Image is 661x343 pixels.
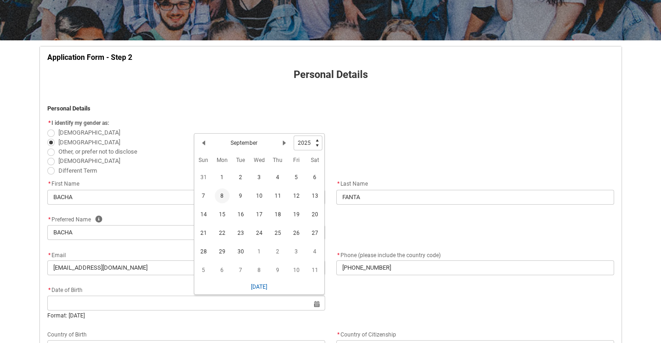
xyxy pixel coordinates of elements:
[252,207,267,222] span: 17
[306,205,324,224] td: 2025-09-20
[250,187,269,205] td: 2025-09-10
[58,139,120,146] span: [DEMOGRAPHIC_DATA]
[308,226,322,240] span: 27
[194,224,213,242] td: 2025-09-21
[269,205,287,224] td: 2025-09-18
[287,224,306,242] td: 2025-09-26
[270,207,285,222] span: 18
[233,263,248,278] span: 7
[306,242,324,261] td: 2025-10-04
[287,187,306,205] td: 2025-09-12
[58,148,137,155] span: Other, or prefer not to disclose
[233,207,248,222] span: 16
[215,244,230,259] span: 29
[194,133,325,295] div: Date picker: September
[47,249,70,259] label: Email
[231,224,250,242] td: 2025-09-23
[308,244,322,259] span: 4
[293,157,300,163] abbr: Friday
[289,263,304,278] span: 10
[47,181,79,187] span: First Name
[337,181,340,187] abbr: required
[294,69,368,80] strong: Personal Details
[306,224,324,242] td: 2025-09-27
[233,170,248,185] span: 2
[308,207,322,222] span: 20
[47,287,83,293] span: Date of Birth
[289,226,304,240] span: 26
[217,157,228,163] abbr: Monday
[250,261,269,279] td: 2025-10-08
[336,181,368,187] span: Last Name
[233,226,248,240] span: 23
[269,187,287,205] td: 2025-09-11
[270,244,285,259] span: 2
[47,105,90,112] strong: Personal Details
[233,188,248,203] span: 9
[252,226,267,240] span: 24
[213,261,231,279] td: 2025-10-06
[250,279,268,294] button: [DATE]
[270,226,285,240] span: 25
[215,263,230,278] span: 6
[215,226,230,240] span: 22
[194,261,213,279] td: 2025-10-05
[250,168,269,187] td: 2025-09-03
[47,311,325,320] div: Format: [DATE]
[213,168,231,187] td: 2025-09-01
[194,168,213,187] td: 2025-08-31
[48,120,51,126] abbr: required
[270,263,285,278] span: 9
[287,261,306,279] td: 2025-10-10
[213,242,231,261] td: 2025-09-29
[289,170,304,185] span: 5
[47,331,87,338] span: Country of Birth
[340,331,396,338] span: Country of Citizenship
[215,188,230,203] span: 8
[196,188,211,203] span: 7
[273,157,282,163] abbr: Thursday
[58,167,97,174] span: Different Term
[336,260,614,275] input: +61 400 000 000
[194,242,213,261] td: 2025-09-28
[277,136,292,150] button: Next Month
[215,170,230,185] span: 1
[254,157,265,163] abbr: Wednesday
[269,242,287,261] td: 2025-10-02
[308,263,322,278] span: 11
[48,216,51,223] abbr: required
[287,242,306,261] td: 2025-10-03
[231,168,250,187] td: 2025-09-02
[287,205,306,224] td: 2025-09-19
[199,157,208,163] abbr: Sunday
[231,261,250,279] td: 2025-10-07
[250,242,269,261] td: 2025-10-01
[270,188,285,203] span: 11
[269,168,287,187] td: 2025-09-04
[215,207,230,222] span: 15
[196,226,211,240] span: 21
[289,188,304,203] span: 12
[308,170,322,185] span: 6
[306,261,324,279] td: 2025-10-11
[337,331,340,338] abbr: required
[250,205,269,224] td: 2025-09-17
[231,242,250,261] td: 2025-09-30
[213,187,231,205] td: 2025-09-08
[196,244,211,259] span: 28
[196,170,211,185] span: 31
[306,168,324,187] td: 2025-09-06
[252,244,267,259] span: 1
[252,170,267,185] span: 3
[47,53,132,62] strong: Application Form - Step 2
[213,224,231,242] td: 2025-09-22
[196,136,211,150] button: Previous Month
[252,263,267,278] span: 8
[47,260,325,275] input: you@example.com
[306,187,324,205] td: 2025-09-13
[231,139,257,147] h2: September
[48,252,51,259] abbr: required
[337,252,340,259] abbr: required
[47,216,91,223] span: Preferred Name
[194,187,213,205] td: 2025-09-07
